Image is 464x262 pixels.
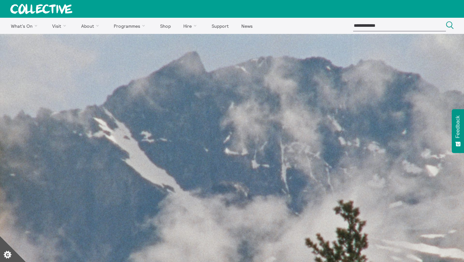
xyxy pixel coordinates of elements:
[178,18,205,34] a: Hire
[154,18,176,34] a: Shop
[206,18,234,34] a: Support
[47,18,74,34] a: Visit
[5,18,45,34] a: What's On
[455,116,461,138] span: Feedback
[236,18,258,34] a: News
[452,109,464,153] button: Feedback - Show survey
[75,18,107,34] a: About
[108,18,153,34] a: Programmes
